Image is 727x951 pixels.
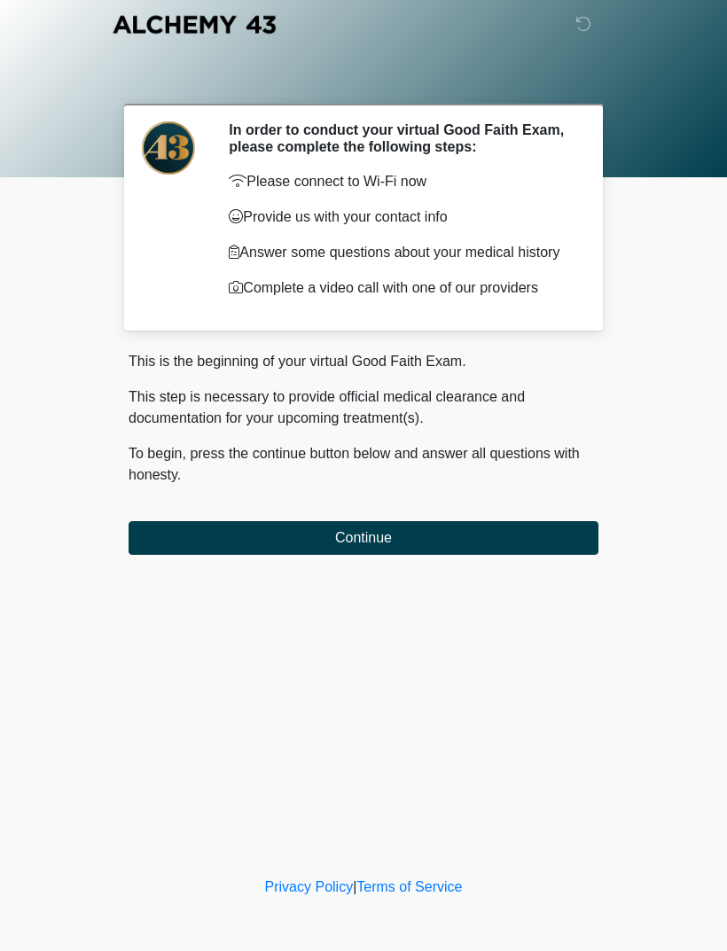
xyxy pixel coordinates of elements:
[229,242,572,263] p: Answer some questions about your medical history
[129,521,598,555] button: Continue
[129,386,598,429] p: This step is necessary to provide official medical clearance and documentation for your upcoming ...
[229,277,572,299] p: Complete a video call with one of our providers
[353,879,356,894] a: |
[115,64,612,97] h1: ‎ ‎ ‎ ‎
[229,121,572,155] h2: In order to conduct your virtual Good Faith Exam, please complete the following steps:
[265,879,354,894] a: Privacy Policy
[111,13,278,35] img: Alchemy 43 Logo
[129,351,598,372] p: This is the beginning of your virtual Good Faith Exam.
[129,443,598,486] p: To begin, press the continue button below and answer all questions with honesty.
[229,207,572,228] p: Provide us with your contact info
[142,121,195,175] img: Agent Avatar
[356,879,462,894] a: Terms of Service
[229,171,572,192] p: Please connect to Wi-Fi now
